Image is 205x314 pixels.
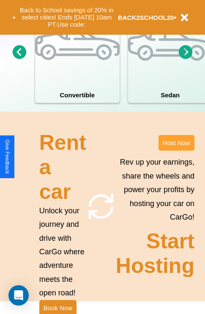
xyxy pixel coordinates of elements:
p: Unlock your journey and drive with CarGo where adventure meets the open road! [39,204,86,300]
button: Host Now [159,135,194,151]
h4: Convertible [35,87,120,103]
div: Open Intercom Messenger [8,285,29,306]
b: BACK2SCHOOL20 [118,14,174,21]
div: Give Feedback [4,140,10,174]
h2: Rent a car [39,130,86,204]
h2: Start Hosting [116,229,194,278]
button: Back to School savings of 20% in select cities! Ends [DATE] 10am PT.Use code: [16,4,118,30]
p: Rev up your earnings, share the wheels and power your profits by hosting your car on CarGo! [116,155,194,224]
